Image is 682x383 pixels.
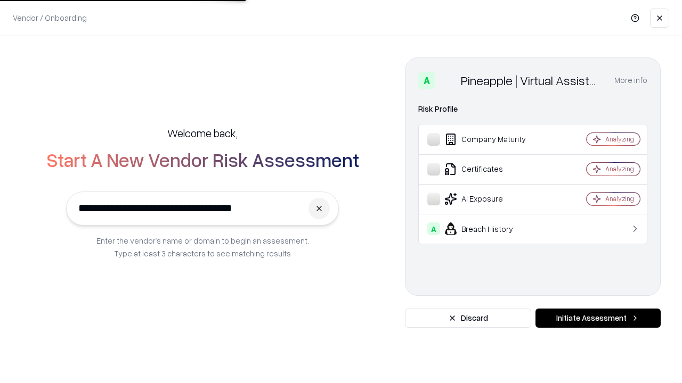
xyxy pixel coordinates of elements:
[614,71,647,90] button: More info
[167,126,238,140] h5: Welcome back,
[605,164,634,173] div: Analyzing
[405,309,531,328] button: Discard
[605,194,634,203] div: Analyzing
[96,234,309,260] p: Enter the vendor’s name or domain to begin an assessment. Type at least 3 characters to see match...
[535,309,661,328] button: Initiate Assessment
[46,149,359,170] h2: Start A New Vendor Risk Assessment
[427,222,440,235] div: A
[427,222,555,235] div: Breach History
[418,72,435,89] div: A
[427,193,555,205] div: AI Exposure
[440,72,457,89] img: Pineapple | Virtual Assistant Agency
[461,72,602,89] div: Pineapple | Virtual Assistant Agency
[427,163,555,176] div: Certificates
[13,12,87,23] p: Vendor / Onboarding
[605,135,634,144] div: Analyzing
[418,103,647,115] div: Risk Profile
[427,133,555,146] div: Company Maturity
